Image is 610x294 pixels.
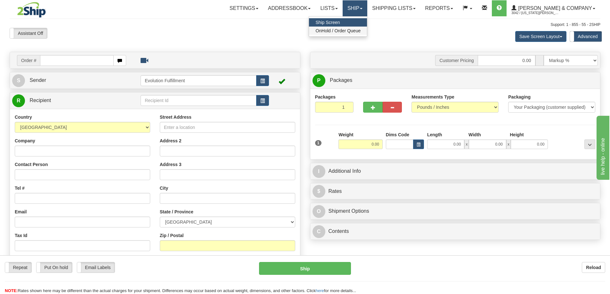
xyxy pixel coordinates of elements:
label: Packages [315,94,336,100]
a: OnHold / Order Queue [309,27,367,35]
label: Company [15,138,35,144]
input: Recipient Id [141,95,256,106]
iframe: chat widget [595,114,609,179]
a: Addressbook [263,0,316,16]
span: Order # [17,55,40,66]
button: Save Screen Layout [515,31,566,42]
label: Width [468,131,481,138]
label: Email [15,209,27,215]
a: here [316,288,324,293]
input: Enter a location [160,122,295,133]
span: R [12,94,25,107]
label: Tel # [15,185,25,191]
a: Settings [225,0,263,16]
span: 3042 / [US_STATE][PERSON_NAME] [511,10,559,16]
span: NOTE: [5,288,18,293]
span: O [313,205,325,218]
span: Customer Pricing [435,55,477,66]
div: live help - online [5,4,59,12]
a: IAdditional Info [313,165,598,178]
label: Length [427,131,442,138]
span: 1 [315,140,322,146]
span: OnHold / Order Queue [315,28,361,33]
span: S [12,74,25,87]
span: [PERSON_NAME] & Company [516,5,592,11]
label: Weight [338,131,353,138]
b: Reload [586,265,601,270]
label: Height [510,131,524,138]
label: Address 3 [160,161,182,168]
label: Zip / Postal [160,232,184,239]
span: x [464,139,469,149]
a: Lists [315,0,342,16]
label: Repeat [5,262,31,273]
label: Dims Code [386,131,409,138]
a: Shipping lists [367,0,420,16]
label: Advanced [570,31,602,42]
img: logo3042.jpg [10,2,53,18]
button: Ship [259,262,351,275]
a: R Recipient [12,94,126,107]
span: $ [313,185,325,198]
label: Tax Id [15,232,27,239]
div: ... [584,139,595,149]
a: $Rates [313,185,598,198]
a: Reports [420,0,458,16]
span: I [313,165,325,178]
label: Address 2 [160,138,182,144]
label: Assistant Off [10,28,47,38]
a: [PERSON_NAME] & Company 3042 / [US_STATE][PERSON_NAME] [507,0,600,16]
label: Email Labels [77,262,115,273]
label: Measurements Type [411,94,454,100]
span: Packages [330,77,352,83]
label: Packaging [508,94,531,100]
button: Reload [582,262,605,273]
label: State / Province [160,209,193,215]
div: Support: 1 - 855 - 55 - 2SHIP [10,22,600,28]
a: S Sender [12,74,141,87]
a: P Packages [313,74,598,87]
span: x [506,139,511,149]
span: Sender [29,77,46,83]
span: Recipient [29,98,51,103]
span: P [313,74,325,87]
a: CContents [313,225,598,238]
label: Put On hold [37,262,72,273]
a: Ship Screen [309,18,367,27]
span: C [313,225,325,238]
label: Street Address [160,114,191,120]
label: Country [15,114,32,120]
label: City [160,185,168,191]
input: Sender Id [141,75,256,86]
span: Ship Screen [315,20,340,25]
a: Ship [343,0,367,16]
a: OShipment Options [313,205,598,218]
label: Contact Person [15,161,48,168]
